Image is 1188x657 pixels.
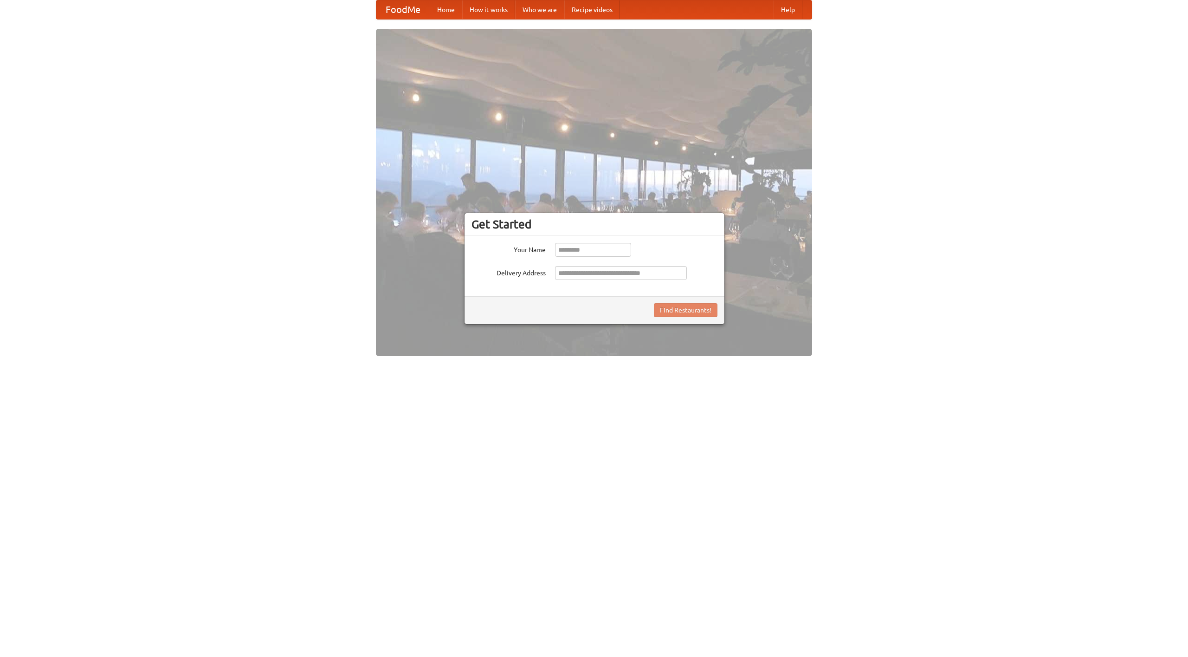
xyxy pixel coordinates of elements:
a: FoodMe [376,0,430,19]
label: Delivery Address [471,266,546,278]
label: Your Name [471,243,546,254]
button: Find Restaurants! [654,303,717,317]
a: How it works [462,0,515,19]
a: Recipe videos [564,0,620,19]
h3: Get Started [471,217,717,231]
a: Who we are [515,0,564,19]
a: Home [430,0,462,19]
a: Help [774,0,802,19]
